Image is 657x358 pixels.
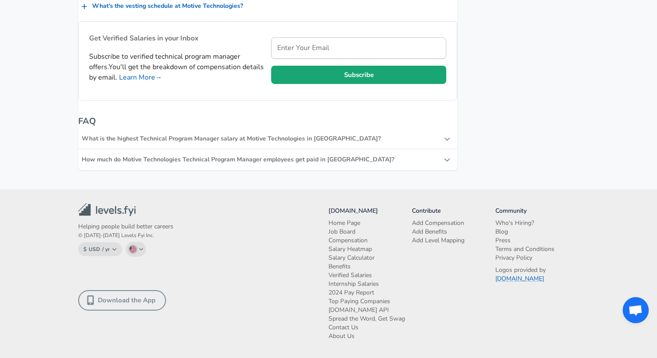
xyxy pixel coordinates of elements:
[126,242,146,257] button: English (US)
[271,66,446,84] button: Subscribe
[78,242,122,256] button: $USD/ yr
[328,271,373,280] a: Verified Salaries
[623,297,649,323] div: Open chat
[82,134,444,143] div: What is the highest Technical Program Manager salary at Motive Technologies in [GEOGRAPHIC_DATA]?
[412,207,495,215] li: Contribute
[82,155,444,164] div: How much do Motive Technologies Technical Program Manager employees get paid in [GEOGRAPHIC_DATA]?
[78,203,136,216] img: levels.fyi
[89,246,100,253] span: USD
[78,114,457,128] h4: FAQ
[78,149,457,170] div: How much do Motive Technologies Technical Program Manager employees get paid in [GEOGRAPHIC_DATA]?
[328,236,369,245] a: Compensation
[89,51,264,83] p: Subscribe to verified offers . You'll get the breakdown of compensation details by email.
[328,306,390,315] a: [DOMAIN_NAME] API
[328,262,352,271] a: Benefits
[412,228,448,236] a: Add Benefits
[102,246,110,253] span: / yr
[495,207,579,215] li: Community
[495,274,544,283] a: [DOMAIN_NAME]
[495,245,556,254] a: Terms and Conditions
[328,254,376,262] a: Salary Calculator
[328,297,392,306] a: Top Paying Companies
[155,52,240,61] span: Technical Program Manager
[495,228,509,236] a: Blog
[78,128,457,149] div: What is the highest Technical Program Manager salary at Motive Technologies in [GEOGRAPHIC_DATA]?
[495,266,579,283] p: Logos provided by
[328,228,357,236] a: Job Board
[129,246,136,253] img: English (US)
[78,232,154,239] span: © [DATE]-[DATE] Levels Fyi Inc.
[119,73,162,82] a: Learn More→
[328,315,406,323] a: Spread the Word, Get Swag
[328,323,360,332] a: Contact Us
[78,290,166,310] a: Download the App
[412,236,466,245] a: Add Level Mapping
[83,246,86,253] span: $
[495,254,534,262] a: Privacy Policy
[89,32,264,44] h6: Get Verified Salaries in your Inbox
[328,280,380,288] a: Internship Salaries
[328,245,373,254] a: Salary Heatmap
[78,222,173,231] p: Helping people build better careers
[495,236,512,245] a: Press
[412,219,465,228] a: Add Compensation
[328,288,375,297] a: 2024 Pay Report
[328,207,412,215] li: [DOMAIN_NAME]
[328,219,362,228] a: Home Page
[328,332,356,341] a: About Us
[495,219,535,228] a: Who's Hiring?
